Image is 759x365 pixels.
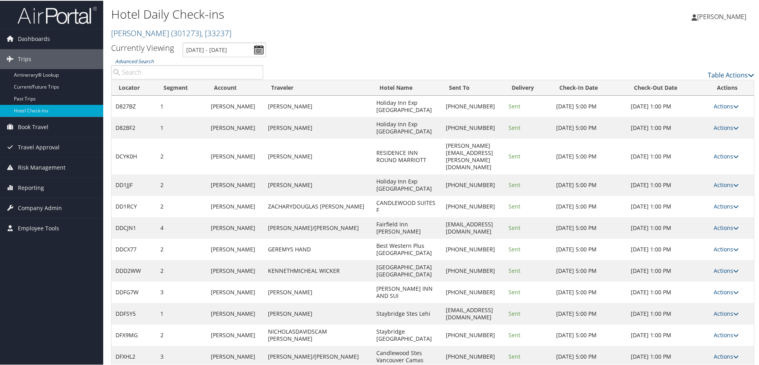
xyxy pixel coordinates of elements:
[627,259,710,281] td: [DATE] 1:00 PM
[112,238,156,259] td: DDCX77
[714,223,739,231] a: Actions
[442,324,505,345] td: [PHONE_NUMBER]
[372,95,442,116] td: Holiday Inn Exp [GEOGRAPHIC_DATA]
[111,42,174,52] h3: Currently Viewing
[509,152,520,159] span: Sent
[264,302,372,324] td: [PERSON_NAME]
[112,281,156,302] td: DDFG7W
[552,174,627,195] td: [DATE] 5:00 PM
[372,259,442,281] td: [GEOGRAPHIC_DATA] [GEOGRAPHIC_DATA]
[627,174,710,195] td: [DATE] 1:00 PM
[201,27,231,38] span: , [ 33237 ]
[552,324,627,345] td: [DATE] 5:00 PM
[17,5,97,24] img: airportal-logo.png
[112,324,156,345] td: DFX9MG
[442,195,505,216] td: [PHONE_NUMBER]
[207,95,264,116] td: [PERSON_NAME]
[627,281,710,302] td: [DATE] 1:00 PM
[372,195,442,216] td: CANDLEWOOD SUITES F
[156,174,207,195] td: 2
[207,324,264,345] td: [PERSON_NAME]
[112,116,156,138] td: D82BF2
[372,138,442,174] td: RESIDENCE INN ROUND MARRIOTT
[509,266,520,274] span: Sent
[710,79,754,95] th: Actions
[372,116,442,138] td: Holiday Inn Exp [GEOGRAPHIC_DATA]
[442,95,505,116] td: [PHONE_NUMBER]
[156,195,207,216] td: 2
[714,102,739,109] a: Actions
[264,95,372,116] td: [PERSON_NAME]
[156,259,207,281] td: 2
[207,281,264,302] td: [PERSON_NAME]
[264,324,372,345] td: NICHOLASDAVIDSCAM [PERSON_NAME]
[509,245,520,252] span: Sent
[156,216,207,238] td: 4
[442,79,505,95] th: Sent To: activate to sort column ascending
[18,197,62,217] span: Company Admin
[714,180,739,188] a: Actions
[708,70,754,79] a: Table Actions
[714,152,739,159] a: Actions
[714,330,739,338] a: Actions
[207,79,264,95] th: Account: activate to sort column ascending
[264,281,372,302] td: [PERSON_NAME]
[714,266,739,274] a: Actions
[112,302,156,324] td: DDFSY5
[372,324,442,345] td: Staybridge [GEOGRAPHIC_DATA]
[264,238,372,259] td: GEREMYS HAND
[264,195,372,216] td: ZACHARYDOUGLAS [PERSON_NAME]
[509,123,520,131] span: Sent
[207,174,264,195] td: [PERSON_NAME]
[714,123,739,131] a: Actions
[18,157,65,177] span: Risk Management
[627,238,710,259] td: [DATE] 1:00 PM
[627,216,710,238] td: [DATE] 1:00 PM
[156,138,207,174] td: 2
[627,195,710,216] td: [DATE] 1:00 PM
[18,177,44,197] span: Reporting
[442,302,505,324] td: [EMAIL_ADDRESS][DOMAIN_NAME]
[18,116,48,136] span: Book Travel
[372,281,442,302] td: [PERSON_NAME] INN AND SUI
[552,95,627,116] td: [DATE] 5:00 PM
[18,218,59,238] span: Employee Tools
[112,79,156,95] th: Locator: activate to sort column ascending
[207,138,264,174] td: [PERSON_NAME]
[552,138,627,174] td: [DATE] 5:00 PM
[509,102,520,109] span: Sent
[505,79,552,95] th: Delivery: activate to sort column ascending
[111,5,540,22] h1: Hotel Daily Check-ins
[509,330,520,338] span: Sent
[714,202,739,209] a: Actions
[18,137,60,156] span: Travel Approval
[442,259,505,281] td: [PHONE_NUMBER]
[18,28,50,48] span: Dashboards
[264,174,372,195] td: [PERSON_NAME]
[264,79,372,95] th: Traveler: activate to sort column ascending
[207,216,264,238] td: [PERSON_NAME]
[442,138,505,174] td: [PERSON_NAME][EMAIL_ADDRESS][PERSON_NAME][DOMAIN_NAME]
[207,116,264,138] td: [PERSON_NAME]
[442,281,505,302] td: [PHONE_NUMBER]
[264,116,372,138] td: [PERSON_NAME]
[714,245,739,252] a: Actions
[112,174,156,195] td: DD1JJF
[627,138,710,174] td: [DATE] 1:00 PM
[372,238,442,259] td: Best Western Plus [GEOGRAPHIC_DATA]
[18,48,31,68] span: Trips
[372,216,442,238] td: Fairfield Inn [PERSON_NAME]
[156,116,207,138] td: 1
[552,302,627,324] td: [DATE] 5:00 PM
[372,174,442,195] td: Holiday Inn Exp [GEOGRAPHIC_DATA]
[156,95,207,116] td: 1
[714,352,739,359] a: Actions
[552,238,627,259] td: [DATE] 5:00 PM
[111,27,231,38] a: [PERSON_NAME]
[509,309,520,317] span: Sent
[264,138,372,174] td: [PERSON_NAME]
[552,281,627,302] td: [DATE] 5:00 PM
[115,57,154,64] a: Advanced Search
[627,324,710,345] td: [DATE] 1:00 PM
[264,216,372,238] td: [PERSON_NAME]/[PERSON_NAME]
